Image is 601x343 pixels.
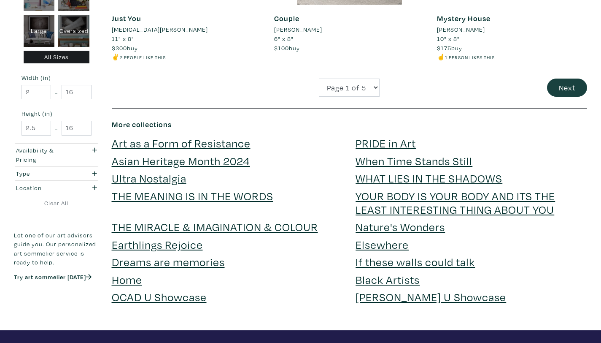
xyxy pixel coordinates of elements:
[55,122,58,134] span: -
[547,79,587,97] button: Next
[14,199,99,208] a: Clear All
[356,237,409,252] a: Elsewhere
[356,219,445,234] a: Nature's Wonders
[24,15,55,47] div: Large
[112,52,262,62] li: ✌️
[14,231,99,267] p: Let one of our art advisors guide you. Our personalized art sommelier service is ready to help.
[112,171,186,185] a: Ultra Nostalgia
[58,15,89,47] div: Oversized
[120,54,166,60] small: 2 people like this
[112,289,207,304] a: OCAD U Showcase
[16,169,74,179] div: Type
[14,290,99,308] iframe: Customer reviews powered by Trustpilot
[437,44,451,52] span: $175
[356,153,472,168] a: When Time Stands Still
[274,25,322,34] li: [PERSON_NAME]
[112,14,141,23] a: Just You
[24,51,90,64] div: All Sizes
[22,111,92,117] small: Height (in)
[112,44,138,52] span: buy
[274,44,289,52] span: $100
[14,273,92,281] a: Try art sommelier [DATE]
[274,35,294,43] span: 6" x 8"
[274,25,424,34] a: [PERSON_NAME]
[112,237,203,252] a: Earthlings Rejoice
[112,219,318,234] a: THE MIRACLE & IMAGINATION & COLOUR
[437,25,587,34] a: [PERSON_NAME]
[112,136,251,150] a: Art as a Form of Resistance
[112,153,250,168] a: Asian Heritage Month 2024
[445,54,495,60] small: 1 person likes this
[112,188,273,203] a: THE MEANING IS IN THE WORDS
[437,44,462,52] span: buy
[112,120,588,129] h6: More collections
[112,35,134,43] span: 11" x 8"
[112,44,127,52] span: $300
[437,52,587,62] li: ☝️
[356,171,502,185] a: WHAT LIES IN THE SHADOWS
[356,254,475,269] a: If these walls could talk
[14,144,99,166] button: Availability & Pricing
[112,254,225,269] a: Dreams are memories
[274,14,299,23] a: Couple
[437,25,485,34] li: [PERSON_NAME]
[437,35,460,43] span: 10" x 8"
[356,136,416,150] a: PRIDE in Art
[22,75,92,81] small: Width (in)
[112,25,208,34] li: [MEDICAL_DATA][PERSON_NAME]
[14,181,99,195] button: Location
[14,167,99,181] button: Type
[55,87,58,98] span: -
[16,183,74,193] div: Location
[356,272,420,287] a: Black Artists
[112,25,262,34] a: [MEDICAL_DATA][PERSON_NAME]
[16,146,74,164] div: Availability & Pricing
[356,289,506,304] a: [PERSON_NAME] U Showcase
[437,14,491,23] a: Mystery House
[274,44,300,52] span: buy
[356,188,555,217] a: YOUR BODY IS YOUR BODY AND ITS THE LEAST INTERESTING THING ABOUT YOU
[112,272,142,287] a: Home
